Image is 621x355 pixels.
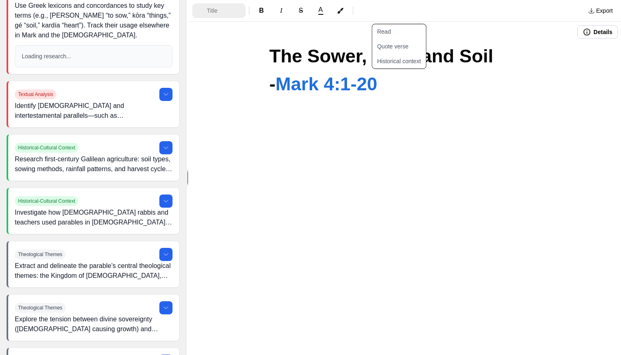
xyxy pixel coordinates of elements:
[15,1,172,40] p: Use Greek lexicons and concordances to study key terms (e.g., [PERSON_NAME] “to sow,” kōra “thing...
[15,250,66,259] span: Theological Themes
[372,39,436,54] button: Quote verse
[276,73,377,94] a: Mark 4:1-20
[15,143,78,153] span: Historical-Cultural Context
[15,303,66,313] span: Theological Themes
[272,4,290,17] button: Format Italics
[580,314,611,345] iframe: Drift Widget Chat Controller
[280,7,282,14] span: I
[299,7,303,14] span: S
[15,89,56,99] span: Textual Analysis
[15,208,172,227] p: Investigate how [DEMOGRAPHIC_DATA] rabbis and teachers used parables in [DEMOGRAPHIC_DATA] and pu...
[253,4,271,17] button: Format Bold
[577,25,618,39] button: Details
[15,261,172,281] p: Extract and delineate the parable’s central theological themes: the Kingdom of [DEMOGRAPHIC_DATA]...
[372,24,436,39] button: Read
[207,7,236,15] span: Title
[15,314,172,334] p: Explore the tension between divine sovereignty ([DEMOGRAPHIC_DATA] causing growth) and human resp...
[22,52,166,60] p: Loading research...
[269,46,499,94] span: The Sower, Seed and Soil -
[312,5,330,16] button: A
[15,101,172,121] p: Identify [DEMOGRAPHIC_DATA] and intertestamental parallels—such as [DEMOGRAPHIC_DATA]’s seed imag...
[15,154,172,174] p: Research first-century Galilean agriculture: soil types, sowing methods, rainfall patterns, and h...
[318,7,323,13] span: A
[292,4,310,17] button: Format Strikethrough
[372,54,436,69] button: Historical context
[192,3,246,18] button: Formatting Options
[15,196,78,206] span: Historical-Cultural Context
[259,7,264,14] span: B
[583,4,618,17] button: Export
